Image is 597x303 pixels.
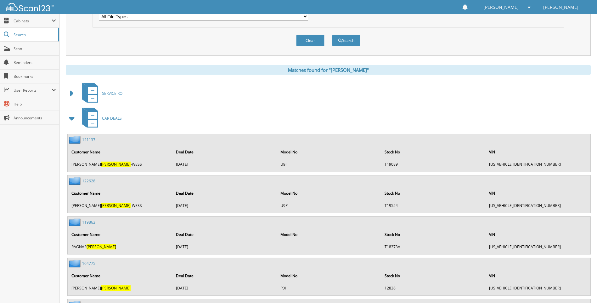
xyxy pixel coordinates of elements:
[486,242,590,252] td: [US_VEHICLE_IDENTIFICATION_NUMBER]
[69,136,82,144] img: folder2.png
[68,228,172,241] th: Customer Name
[173,200,277,211] td: [DATE]
[173,159,277,169] td: [DATE]
[173,228,277,241] th: Deal Date
[486,146,590,158] th: VIN
[486,159,590,169] td: [US_VEHICLE_IDENTIFICATION_NUMBER]
[14,32,55,37] span: Search
[101,285,131,291] span: [PERSON_NAME]
[277,283,381,293] td: P0H
[381,283,485,293] td: 12838
[68,146,172,158] th: Customer Name
[173,283,277,293] td: [DATE]
[173,146,277,158] th: Deal Date
[82,220,95,225] a: 119863
[277,242,381,252] td: --
[87,244,116,249] span: [PERSON_NAME]
[173,242,277,252] td: [DATE]
[486,283,590,293] td: [US_VEHICLE_IDENTIFICATION_NUMBER]
[14,101,56,107] span: Help
[78,81,122,106] a: SERVICE RO
[69,260,82,267] img: folder2.png
[68,200,172,211] td: [PERSON_NAME] -WESS
[277,269,381,282] th: Model No
[381,228,485,241] th: Stock No
[68,283,172,293] td: [PERSON_NAME]
[486,200,590,211] td: [US_VEHICLE_IDENTIFICATION_NUMBER]
[381,269,485,282] th: Stock No
[277,159,381,169] td: U9J
[277,146,381,158] th: Model No
[14,88,52,93] span: User Reports
[14,60,56,65] span: Reminders
[381,146,485,158] th: Stock No
[82,261,95,266] a: 104775
[332,35,360,46] button: Search
[6,3,54,11] img: scan123-logo-white.svg
[101,162,131,167] span: [PERSON_NAME]
[82,137,95,142] a: 121137
[381,200,485,211] td: T19554
[486,228,590,241] th: VIN
[173,187,277,200] th: Deal Date
[78,106,122,131] a: CAR DEALS
[566,273,597,303] iframe: Chat Widget
[277,200,381,211] td: U9P
[66,65,591,75] div: Matches found for "[PERSON_NAME]"
[102,91,122,96] span: SERVICE RO
[68,269,172,282] th: Customer Name
[68,242,172,252] td: RAGNAR
[68,159,172,169] td: [PERSON_NAME] -WESS
[483,5,519,9] span: [PERSON_NAME]
[82,178,95,184] a: 122628
[68,187,172,200] th: Customer Name
[14,18,52,24] span: Cabinets
[173,269,277,282] th: Deal Date
[277,187,381,200] th: Model No
[277,228,381,241] th: Model No
[69,177,82,185] img: folder2.png
[381,242,485,252] td: T18373A
[543,5,578,9] span: [PERSON_NAME]
[296,35,324,46] button: Clear
[486,269,590,282] th: VIN
[381,159,485,169] td: T19089
[69,218,82,226] img: folder2.png
[102,116,122,121] span: CAR DEALS
[101,203,131,208] span: [PERSON_NAME]
[14,46,56,51] span: Scan
[14,115,56,121] span: Announcements
[14,74,56,79] span: Bookmarks
[486,187,590,200] th: VIN
[381,187,485,200] th: Stock No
